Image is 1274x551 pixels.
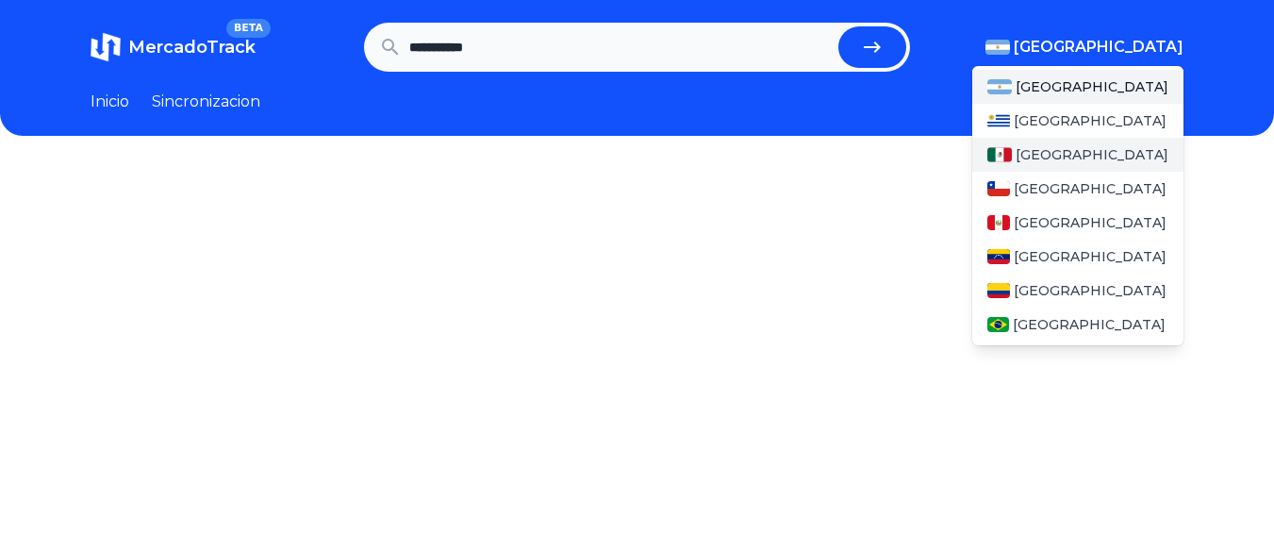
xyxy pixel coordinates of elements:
a: Argentina[GEOGRAPHIC_DATA] [972,70,1183,104]
img: Peru [987,215,1010,230]
span: [GEOGRAPHIC_DATA] [1013,315,1166,334]
span: [GEOGRAPHIC_DATA] [1014,111,1166,130]
img: MercadoTrack [91,32,121,62]
span: [GEOGRAPHIC_DATA] [1016,145,1168,164]
img: Argentina [987,79,1012,94]
button: [GEOGRAPHIC_DATA] [985,36,1183,58]
span: [GEOGRAPHIC_DATA] [1014,281,1166,300]
span: BETA [226,19,271,38]
a: Uruguay[GEOGRAPHIC_DATA] [972,104,1183,138]
img: Brasil [987,317,1009,332]
span: [GEOGRAPHIC_DATA] [1014,213,1166,232]
span: [GEOGRAPHIC_DATA] [1014,247,1166,266]
a: Inicio [91,91,129,113]
a: Brasil[GEOGRAPHIC_DATA] [972,308,1183,342]
a: Colombia[GEOGRAPHIC_DATA] [972,274,1183,308]
img: Mexico [987,147,1012,162]
span: MercadoTrack [128,37,256,58]
a: Peru[GEOGRAPHIC_DATA] [972,206,1183,240]
img: Colombia [987,283,1010,298]
a: Venezuela[GEOGRAPHIC_DATA] [972,240,1183,274]
img: Argentina [985,40,1010,55]
span: [GEOGRAPHIC_DATA] [1014,179,1166,198]
img: Chile [987,181,1010,196]
a: Sincronizacion [152,91,260,113]
img: Uruguay [987,113,1010,128]
a: Chile[GEOGRAPHIC_DATA] [972,172,1183,206]
a: Mexico[GEOGRAPHIC_DATA] [972,138,1183,172]
span: [GEOGRAPHIC_DATA] [1014,36,1183,58]
span: [GEOGRAPHIC_DATA] [1016,77,1168,96]
a: MercadoTrackBETA [91,32,256,62]
img: Venezuela [987,249,1010,264]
